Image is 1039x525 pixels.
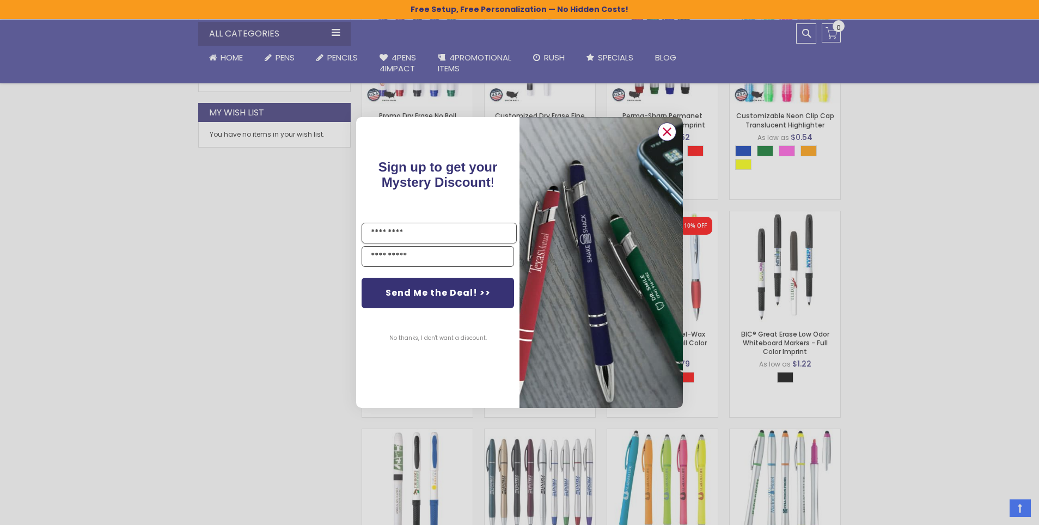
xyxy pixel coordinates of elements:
button: Close dialog [658,123,676,141]
span: ! [378,160,498,190]
button: Send Me the Deal! >> [362,278,514,308]
button: No thanks, I don't want a discount. [384,325,492,352]
img: pop-up-image [519,117,683,407]
span: Sign up to get your Mystery Discount [378,160,498,190]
